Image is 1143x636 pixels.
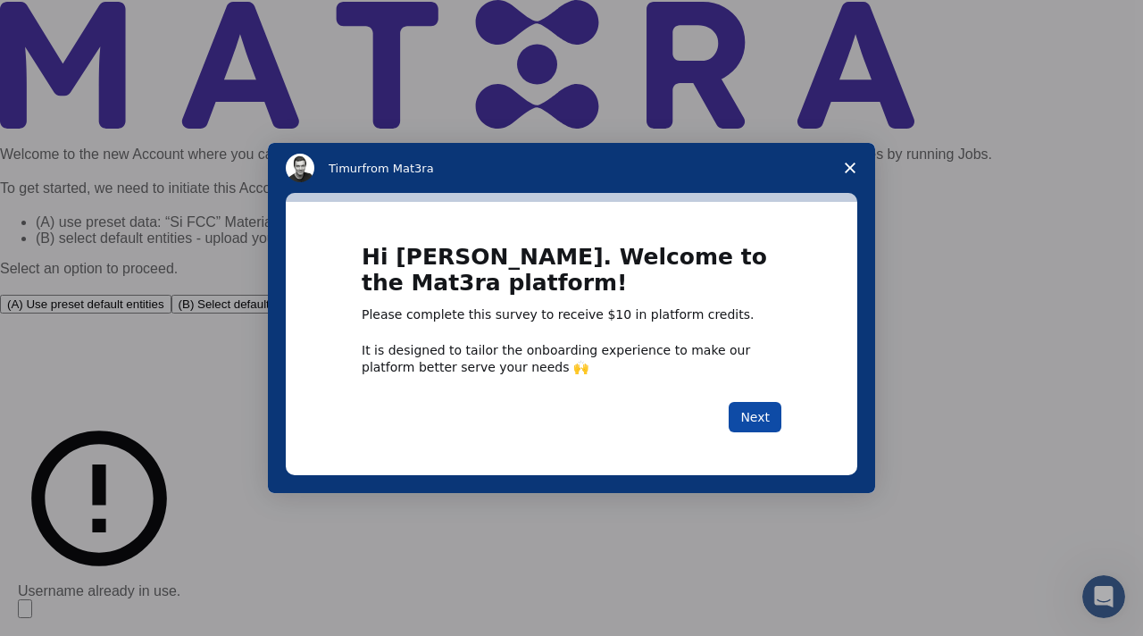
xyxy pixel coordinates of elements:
[286,154,314,182] img: Profile image for Timur
[362,245,781,306] h1: Hi [PERSON_NAME]. Welcome to the Mat3ra platform!
[362,306,781,324] div: Please complete this survey to receive $10 in platform credits.
[825,143,875,193] span: Close survey
[329,162,362,175] span: Timur
[729,402,781,432] button: Next
[362,342,781,374] div: It is designed to tailor the onboarding experience to make our platform better serve your needs 🙌
[38,13,102,29] span: Support
[362,162,433,175] span: from Mat3ra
